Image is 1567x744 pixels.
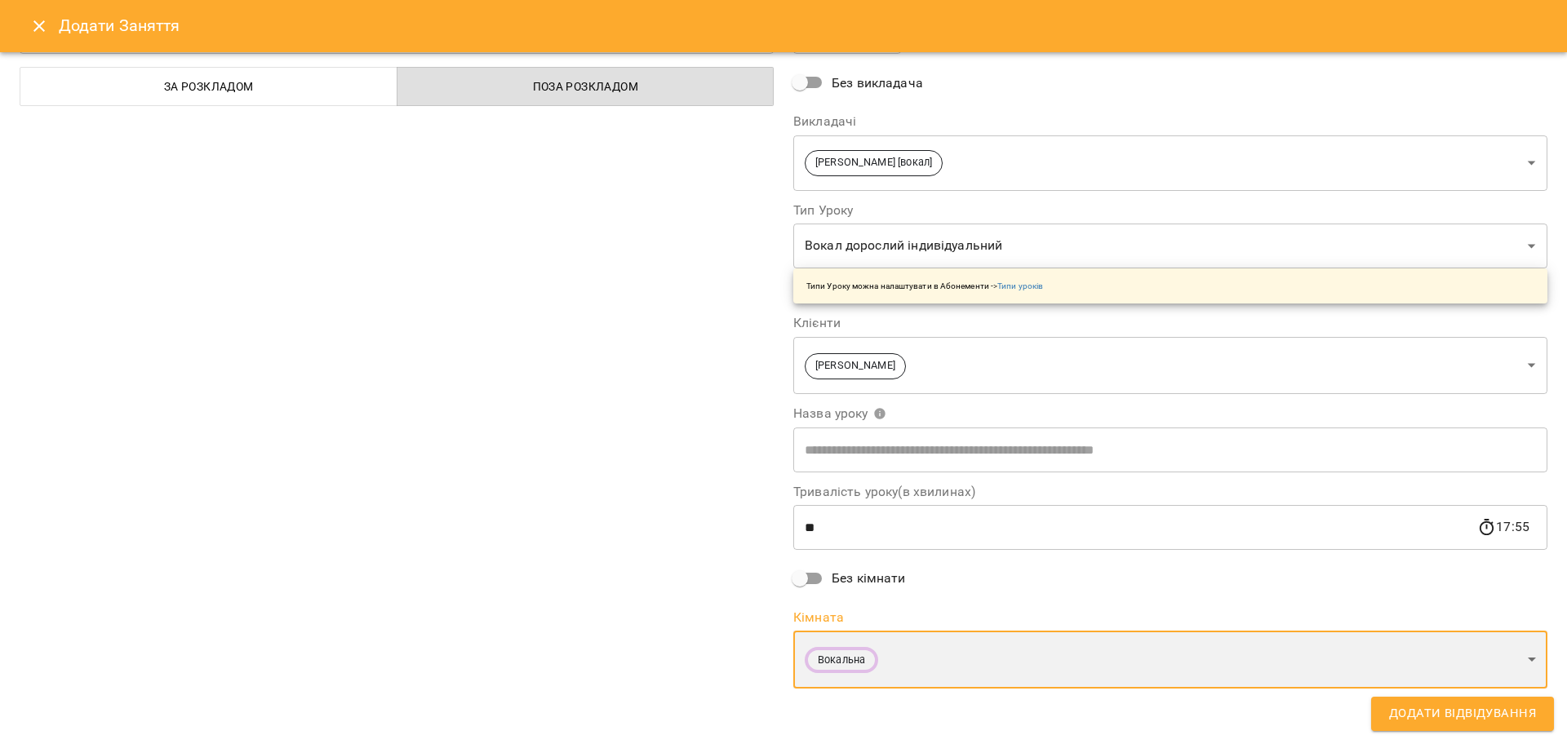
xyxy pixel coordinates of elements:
div: [PERSON_NAME] [793,336,1547,394]
span: Додати Відвідування [1389,703,1536,724]
button: За розкладом [20,67,397,106]
h6: Додати Заняття [59,13,1547,38]
span: Вокальна [808,653,875,668]
a: Типи уроків [997,281,1043,290]
svg: Вкажіть назву уроку або виберіть клієнтів [873,407,886,420]
button: Поза розкладом [397,67,775,106]
span: Без кімнати [832,569,906,588]
label: Викладачі [793,115,1547,128]
span: Поза розкладом [407,77,765,96]
span: Назва уроку [793,407,886,420]
span: За розкладом [30,77,388,96]
label: Клієнти [793,317,1547,330]
button: Додати Відвідування [1371,697,1554,731]
span: Без викладача [832,73,923,93]
label: Тривалість уроку(в хвилинах) [793,485,1547,498]
div: Вокал дорослий індивідуальний [793,224,1547,269]
div: Вокальна [793,631,1547,689]
button: Close [20,7,59,46]
label: Тип Уроку [793,204,1547,217]
span: [PERSON_NAME] [806,358,905,374]
p: Типи Уроку можна налаштувати в Абонементи -> [806,280,1043,292]
span: [PERSON_NAME] [вокал] [806,155,942,170]
div: [PERSON_NAME] [вокал] [793,135,1547,191]
label: Кімната [793,611,1547,624]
